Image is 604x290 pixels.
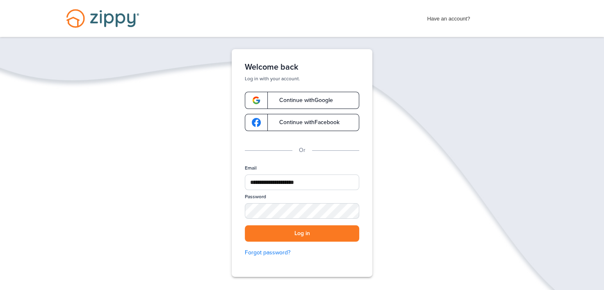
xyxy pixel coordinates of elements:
[245,114,359,131] a: google-logoContinue withFacebook
[245,165,257,172] label: Email
[271,120,340,125] span: Continue with Facebook
[252,96,261,105] img: google-logo
[252,118,261,127] img: google-logo
[245,248,359,257] a: Forgot password?
[427,10,470,23] span: Have an account?
[245,75,359,82] p: Log in with your account.
[245,225,359,242] button: Log in
[245,203,359,219] input: Password
[245,92,359,109] a: google-logoContinue withGoogle
[271,97,333,103] span: Continue with Google
[245,193,266,200] label: Password
[245,174,359,190] input: Email
[299,146,305,155] p: Or
[245,62,359,72] h1: Welcome back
